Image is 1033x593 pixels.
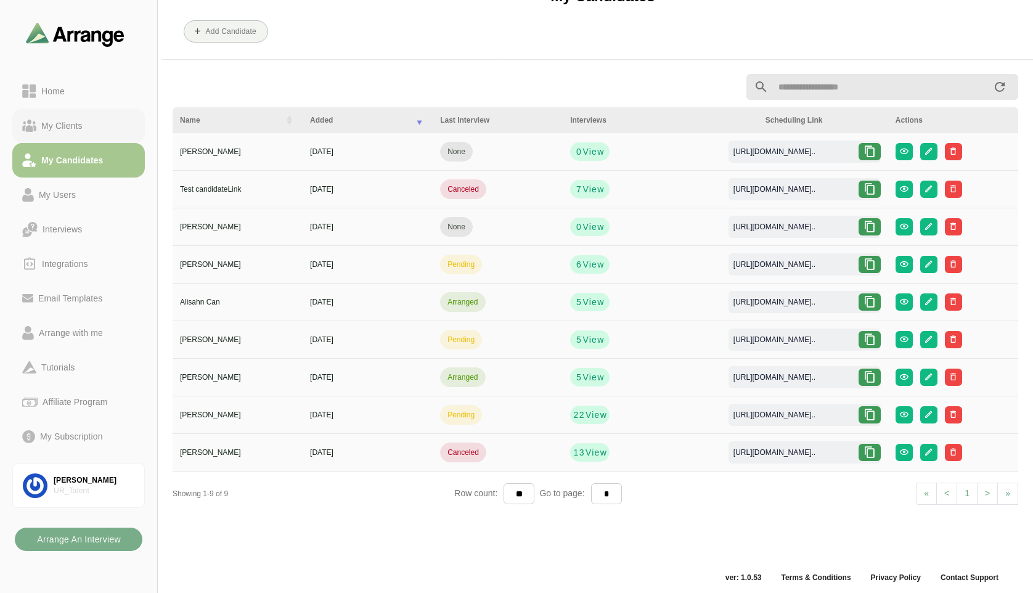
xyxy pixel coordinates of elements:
div: [DATE] [310,259,425,270]
div: Affiliate Program [38,395,112,409]
div: My Clients [36,118,88,133]
div: pending [447,334,475,345]
button: Add Candidate [184,20,268,43]
a: My Clients [12,108,145,143]
div: canceled [447,184,479,195]
div: UR_Talent [54,486,134,496]
button: 5View [570,330,610,349]
a: Privacy Policy [861,573,931,583]
div: pending [447,259,475,270]
div: [PERSON_NAME] [180,334,295,345]
a: My Subscription [12,419,145,454]
button: 0View [570,218,610,236]
div: [PERSON_NAME] [180,146,295,157]
img: arrangeai-name-small-logo.4d2b8aee.svg [26,22,125,46]
p: 07:32 PM [GEOGRAPHIC_DATA], [GEOGRAPHIC_DATA] [499,57,736,72]
a: Tutorials [12,350,145,385]
div: My Candidates [36,153,108,168]
div: None [447,221,465,232]
div: [PERSON_NAME] [180,409,295,420]
div: Interviews [38,222,87,237]
div: [DATE] [310,372,425,383]
strong: 7 [576,183,582,195]
strong: 0 [576,145,582,158]
div: [DATE] [310,221,425,232]
strong: 13 [573,446,584,459]
strong: 22 [573,409,584,421]
button: 0View [570,142,610,161]
div: Tutorials [36,360,80,375]
div: [PERSON_NAME] [180,447,295,458]
a: My Users [12,178,145,212]
div: Actions [896,115,1011,126]
button: 5View [570,368,610,386]
span: View [585,446,607,459]
span: View [582,333,604,346]
span: View [585,409,607,421]
div: arranged [447,296,478,308]
div: [DATE] [310,296,425,308]
div: [URL][DOMAIN_NAME].. [724,296,825,308]
span: View [582,145,604,158]
span: Row count: [454,488,504,498]
span: ver: 1.0.53 [716,573,772,583]
div: [PERSON_NAME] [180,259,295,270]
strong: 5 [576,371,582,383]
button: 5View [570,293,610,311]
b: Arrange An Interview [36,528,121,551]
div: Added [310,115,407,126]
div: [URL][DOMAIN_NAME].. [724,447,825,458]
b: Add Candidate [205,27,256,36]
div: [URL][DOMAIN_NAME].. [724,259,825,270]
a: [PERSON_NAME]UR_Talent [12,464,145,508]
strong: 0 [576,221,582,233]
button: 6View [570,255,610,274]
div: Arrange with me [34,325,108,340]
strong: 5 [576,296,582,308]
div: arranged [447,372,478,383]
div: Alisahn Can [180,296,295,308]
div: [URL][DOMAIN_NAME].. [724,334,825,345]
div: Scheduling Link [766,115,881,126]
div: [DATE] [310,146,425,157]
a: Terms & Conditions [771,573,860,583]
button: 22View [570,406,610,424]
div: [PERSON_NAME] [180,221,295,232]
div: [URL][DOMAIN_NAME].. [724,409,825,420]
a: Email Templates [12,281,145,316]
span: View [582,221,604,233]
div: [URL][DOMAIN_NAME].. [724,372,825,383]
div: Last Interview [440,115,555,126]
div: [DATE] [310,409,425,420]
strong: 6 [576,258,582,271]
div: [DATE] [310,184,425,195]
button: Arrange An Interview [15,528,142,551]
a: Arrange with me [12,316,145,350]
strong: 5 [576,333,582,346]
span: Go to page: [534,488,590,498]
div: canceled [447,447,479,458]
span: View [582,183,604,195]
button: 13View [570,443,610,462]
div: Test candidateLink [180,184,295,195]
span: View [582,296,604,308]
div: [URL][DOMAIN_NAME].. [724,221,825,232]
button: 7View [570,180,610,198]
a: Home [12,74,145,108]
div: Integrations [37,256,93,271]
a: Interviews [12,212,145,247]
i: appended action [992,80,1007,94]
div: Interviews [570,115,751,126]
div: Home [36,84,70,99]
span: View [582,258,604,271]
div: Showing 1-9 of 9 [173,488,454,499]
a: My Candidates [12,143,145,178]
a: Contact Support [931,573,1008,583]
a: Integrations [12,247,145,281]
div: [DATE] [310,334,425,345]
p: [DATE] [463,57,499,72]
div: [URL][DOMAIN_NAME].. [724,146,825,157]
div: Name [180,115,277,126]
div: My Subscription [35,429,108,444]
div: [URL][DOMAIN_NAME].. [724,184,825,195]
